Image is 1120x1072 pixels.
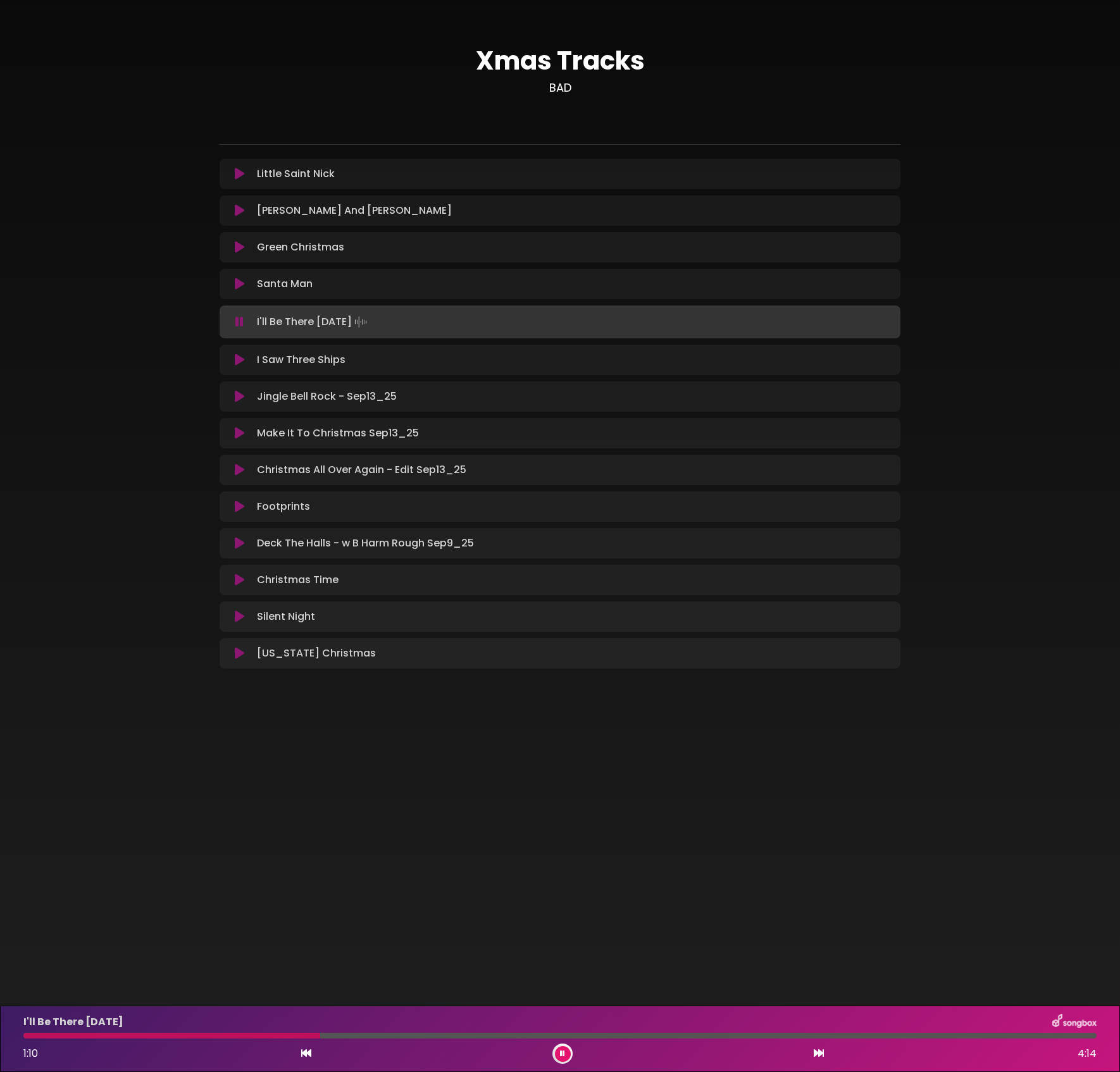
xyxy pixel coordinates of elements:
h1: Xmas Tracks [220,46,900,76]
p: Silent Night [257,609,315,624]
p: [PERSON_NAME] And [PERSON_NAME] [257,203,452,218]
p: Make It To Christmas Sep13_25 [257,426,419,441]
img: waveform4.gif [352,313,370,331]
p: Jingle Bell Rock - Sep13_25 [257,389,397,404]
h3: BAD [220,81,900,95]
p: Deck The Halls - w B Harm Rough Sep9_25 [257,536,474,551]
p: Christmas Time [257,572,339,588]
p: Christmas All Over Again - Edit Sep13_25 [257,462,466,477]
p: Footprints [257,499,310,514]
p: [US_STATE] Christmas [257,646,376,661]
p: Santa Man [257,276,313,292]
p: Green Christmas [257,240,344,255]
p: I Saw Three Ships [257,352,345,367]
p: I'll Be There [DATE] [257,313,370,331]
p: Little Saint Nick [257,166,335,182]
